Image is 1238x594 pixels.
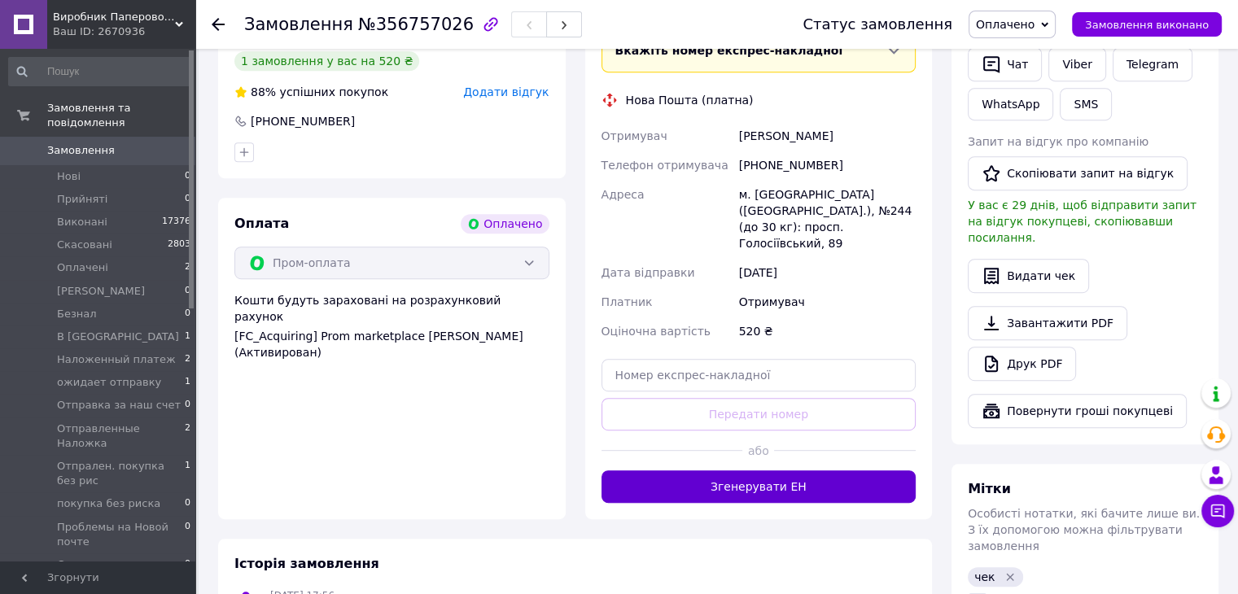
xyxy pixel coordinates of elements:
[185,375,190,390] span: 1
[57,307,97,321] span: Безнал
[57,496,160,511] span: покупка без риска
[234,51,419,71] div: 1 замовлення у вас на 520 ₴
[185,307,190,321] span: 0
[185,352,190,367] span: 2
[463,85,549,98] span: Додати відгук
[736,180,919,258] div: м. [GEOGRAPHIC_DATA] ([GEOGRAPHIC_DATA].), №244 (до 30 кг): просп. Голосіївський, 89
[742,443,774,459] span: або
[736,317,919,346] div: 520 ₴
[602,295,653,308] span: Платник
[602,470,916,503] button: Згенерувати ЕН
[57,375,161,390] span: ожидает отправку
[968,306,1127,340] a: Завантажити PDF
[244,15,353,34] span: Замовлення
[185,496,190,511] span: 0
[185,169,190,184] span: 0
[168,238,190,252] span: 2803
[251,85,276,98] span: 88%
[602,188,645,201] span: Адреса
[185,284,190,299] span: 0
[53,10,175,24] span: Виробник Паперової Стружки
[974,570,995,583] span: чек
[968,507,1200,553] span: Особисті нотатки, які бачите лише ви. З їх допомогою можна фільтрувати замовлення
[57,192,107,207] span: Прийняті
[461,214,549,234] div: Оплачено
[1060,88,1112,120] button: SMS
[968,135,1148,148] span: Запит на відгук про компанію
[622,92,758,108] div: Нова Пошта (платна)
[162,215,190,229] span: 17376
[1004,570,1017,583] svg: Видалити мітку
[57,330,179,344] span: В [GEOGRAPHIC_DATA]
[57,398,181,413] span: Отправка за наш счет
[234,556,379,571] span: Історія замовлення
[234,216,289,231] span: Оплата
[185,421,190,451] span: 2
[736,121,919,151] div: [PERSON_NAME]
[57,352,176,367] span: Наложенный платеж
[1072,12,1222,37] button: Замовлення виконано
[212,16,225,33] div: Повернутися назад
[358,15,474,34] span: №356757026
[968,481,1011,496] span: Мітки
[57,459,185,488] span: Отпрален. покупка без рис
[1201,495,1234,527] button: Чат з покупцем
[234,328,549,360] div: [FC_Acquiring] Prom marketplace [PERSON_NAME] (Активирован)
[602,129,667,142] span: Отримувач
[57,421,185,451] span: Отправленные Наложка
[47,143,115,158] span: Замовлення
[736,287,919,317] div: Отримувач
[1113,47,1192,81] a: Telegram
[57,260,108,275] span: Оплачені
[976,18,1035,31] span: Оплачено
[8,57,192,86] input: Пошук
[968,347,1076,381] a: Друк PDF
[736,151,919,180] div: [PHONE_NUMBER]
[968,259,1089,293] button: Видати чек
[1085,19,1209,31] span: Замовлення виконано
[602,159,728,172] span: Телефон отримувача
[185,398,190,413] span: 0
[968,88,1053,120] a: WhatsApp
[57,169,81,184] span: Нові
[185,520,190,549] span: 0
[968,156,1188,190] button: Скопіювати запит на відгук
[185,459,190,488] span: 1
[602,359,916,391] input: Номер експрес-накладної
[234,292,549,360] div: Кошти будуть зараховані на розрахунковий рахунок
[185,260,190,275] span: 2
[185,330,190,344] span: 1
[57,284,145,299] span: [PERSON_NAME]
[47,101,195,130] span: Замовлення та повідомлення
[602,266,695,279] span: Дата відправки
[57,557,118,572] span: Самовывоз
[803,16,952,33] div: Статус замовлення
[968,199,1196,244] span: У вас є 29 днів, щоб відправити запит на відгук покупцеві, скопіювавши посилання.
[185,557,190,572] span: 0
[185,192,190,207] span: 0
[1048,47,1105,81] a: Viber
[249,113,357,129] div: [PHONE_NUMBER]
[53,24,195,39] div: Ваш ID: 2670936
[968,394,1187,428] button: Повернути гроші покупцеві
[968,47,1042,81] button: Чат
[736,258,919,287] div: [DATE]
[602,325,711,338] span: Оціночна вартість
[57,520,185,549] span: Проблемы на Новой почте
[234,84,388,100] div: успішних покупок
[57,238,112,252] span: Скасовані
[57,215,107,229] span: Виконані
[615,44,843,57] span: Вкажіть номер експрес-накладної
